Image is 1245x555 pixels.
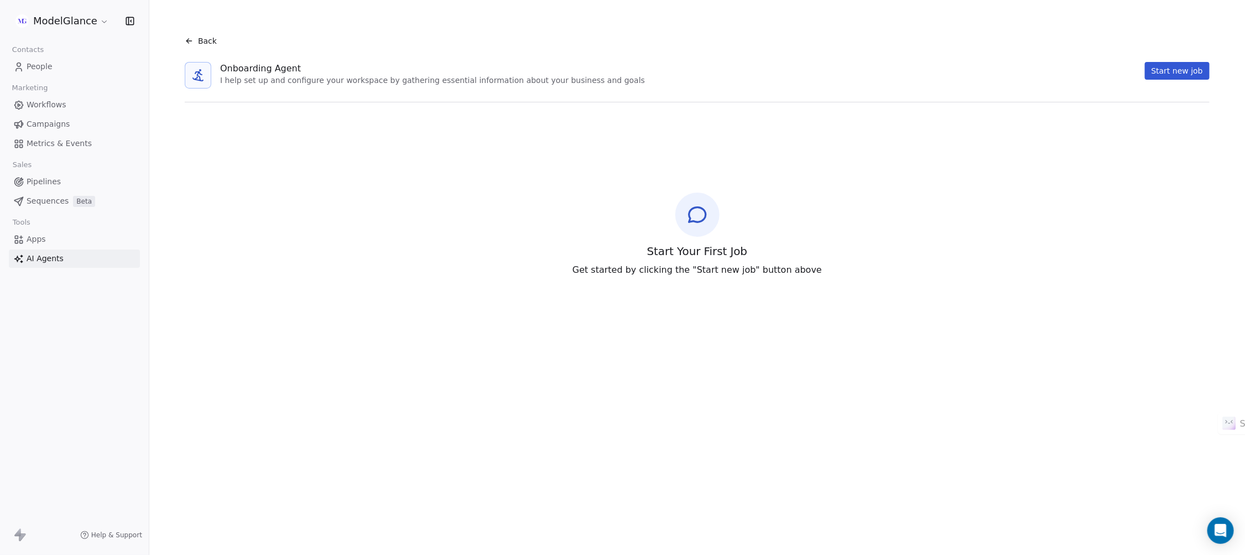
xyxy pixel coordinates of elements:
[91,531,142,540] span: Help & Support
[27,138,92,149] span: Metrics & Events
[1207,517,1234,544] div: Open Intercom Messenger
[8,214,35,231] span: Tools
[9,230,140,248] a: Apps
[220,75,645,86] div: I help set up and configure your workspace by gathering essential information about your business...
[9,250,140,268] a: AI Agents
[9,192,140,210] a: SequencesBeta
[45,70,54,79] img: tab_domain_overview_orange.svg
[138,71,169,78] div: Mots-clés
[9,96,140,114] a: Workflows
[647,243,748,259] span: Start Your First Job
[13,12,111,30] button: ModelGlance
[27,234,46,245] span: Apps
[27,99,66,111] span: Workflows
[9,58,140,76] a: People
[27,61,53,72] span: People
[15,14,29,28] img: Group%2011.png
[8,157,37,173] span: Sales
[126,70,134,79] img: tab_keywords_by_traffic_grey.svg
[33,14,97,28] span: ModelGlance
[27,253,64,264] span: AI Agents
[57,71,85,78] div: Domaine
[572,263,822,277] span: Get started by clicking the "Start new job" button above
[9,115,140,133] a: Campaigns
[7,42,49,58] span: Contacts
[1145,62,1210,80] button: Start new job
[27,195,69,207] span: Sequences
[73,196,95,207] span: Beta
[7,80,53,96] span: Marketing
[27,176,61,188] span: Pipelines
[220,62,645,75] div: Onboarding Agent
[31,18,54,27] div: v 4.0.25
[29,29,125,38] div: Domaine: [DOMAIN_NAME]
[198,35,217,46] span: Back
[27,118,70,130] span: Campaigns
[9,134,140,153] a: Metrics & Events
[18,18,27,27] img: logo_orange.svg
[9,173,140,191] a: Pipelines
[18,29,27,38] img: website_grey.svg
[80,531,142,540] a: Help & Support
